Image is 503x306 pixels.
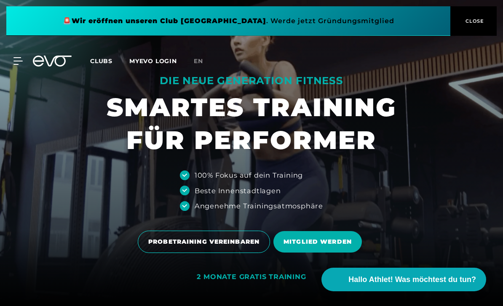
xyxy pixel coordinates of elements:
a: Clubs [90,57,129,65]
a: en [194,56,213,66]
a: PROBETRAINING VEREINBAREN [138,224,273,259]
div: Angenehme Trainingsatmosphäre [195,201,323,211]
a: MITGLIED WERDEN [273,225,365,259]
span: Clubs [90,57,112,65]
span: PROBETRAINING VEREINBAREN [148,237,260,246]
span: Hallo Athlet! Was möchtest du tun? [348,274,476,285]
a: MYEVO LOGIN [129,57,177,65]
div: DIE NEUE GENERATION FITNESS [107,74,396,88]
span: MITGLIED WERDEN [284,237,352,246]
span: CLOSE [463,17,484,25]
button: CLOSE [450,6,497,36]
div: 100% Fokus auf dein Training [195,170,303,180]
h1: SMARTES TRAINING FÜR PERFORMER [107,91,396,157]
div: 2 MONATE GRATIS TRAINING [197,273,306,282]
button: Hallo Athlet! Was möchtest du tun? [321,268,486,291]
div: Beste Innenstadtlagen [195,186,281,196]
span: en [194,57,203,65]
